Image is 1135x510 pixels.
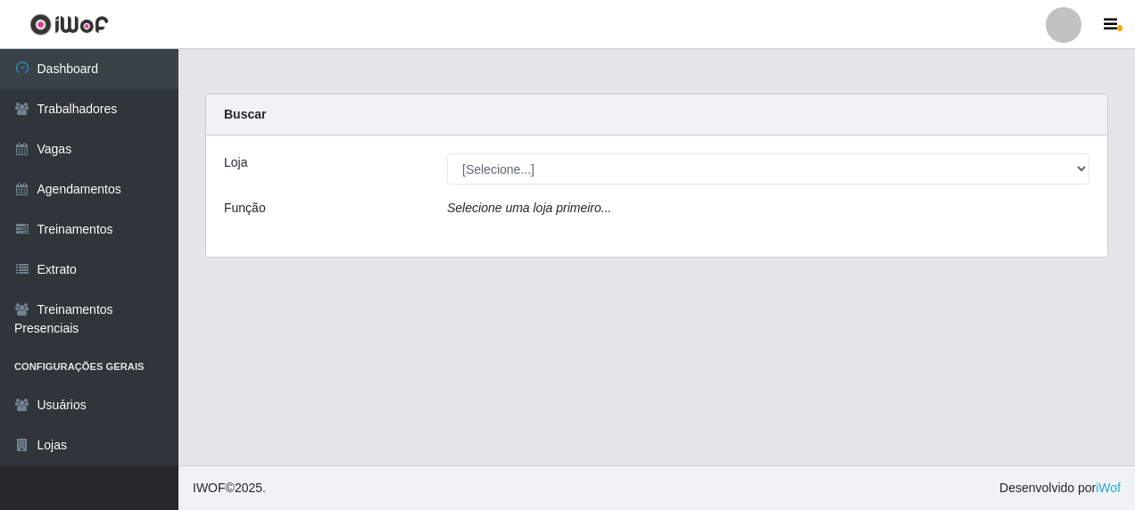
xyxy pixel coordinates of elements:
[447,201,611,215] i: Selecione uma loja primeiro...
[193,479,266,498] span: © 2025 .
[1096,481,1121,495] a: iWof
[29,13,109,36] img: CoreUI Logo
[224,153,247,172] label: Loja
[193,481,226,495] span: IWOF
[224,107,266,121] strong: Buscar
[999,479,1121,498] span: Desenvolvido por
[224,199,266,218] label: Função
